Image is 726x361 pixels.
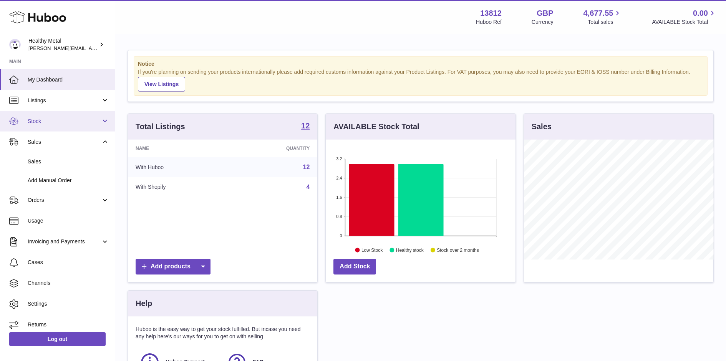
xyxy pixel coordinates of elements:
[9,39,21,50] img: jose@healthy-metal.com
[583,8,622,26] a: 4,677.55 Total sales
[138,60,703,68] strong: Notice
[28,238,101,245] span: Invoicing and Payments
[28,217,109,225] span: Usage
[306,184,310,190] a: 4
[303,164,310,170] a: 12
[340,233,342,238] text: 0
[652,18,717,26] span: AVAILABLE Stock Total
[136,298,152,309] h3: Help
[28,177,109,184] span: Add Manual Order
[138,68,703,91] div: If you're planning on sending your products internationally please add required customs informati...
[28,45,154,51] span: [PERSON_NAME][EMAIL_ADDRESS][DOMAIN_NAME]
[532,18,554,26] div: Currency
[28,321,109,328] span: Returns
[693,8,708,18] span: 0.00
[336,176,342,180] text: 2.4
[128,177,230,197] td: With Shopify
[361,247,383,253] text: Low Stock
[301,122,310,130] strong: 12
[28,37,98,52] div: Healthy Metal
[28,300,109,308] span: Settings
[28,97,101,104] span: Listings
[652,8,717,26] a: 0.00 AVAILABLE Stock Total
[336,214,342,219] text: 0.8
[28,279,109,287] span: Channels
[138,77,185,91] a: View Listings
[476,18,502,26] div: Huboo Ref
[537,8,553,18] strong: GBP
[28,76,109,83] span: My Dashboard
[9,332,106,346] a: Log out
[230,140,317,157] th: Quantity
[333,121,419,132] h3: AVAILABLE Stock Total
[136,121,185,132] h3: Total Listings
[336,195,342,200] text: 1.6
[28,158,109,165] span: Sales
[28,138,101,146] span: Sales
[480,8,502,18] strong: 13812
[336,156,342,161] text: 3.2
[588,18,622,26] span: Total sales
[396,247,424,253] text: Healthy stock
[28,259,109,266] span: Cases
[136,259,211,274] a: Add products
[128,157,230,177] td: With Huboo
[437,247,479,253] text: Stock over 2 months
[583,8,613,18] span: 4,677.55
[136,326,310,340] p: Huboo is the easy way to get your stock fulfilled. But incase you need any help here's our ways f...
[128,140,230,157] th: Name
[28,196,101,204] span: Orders
[333,259,376,274] a: Add Stock
[532,121,552,132] h3: Sales
[301,122,310,131] a: 12
[28,118,101,125] span: Stock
